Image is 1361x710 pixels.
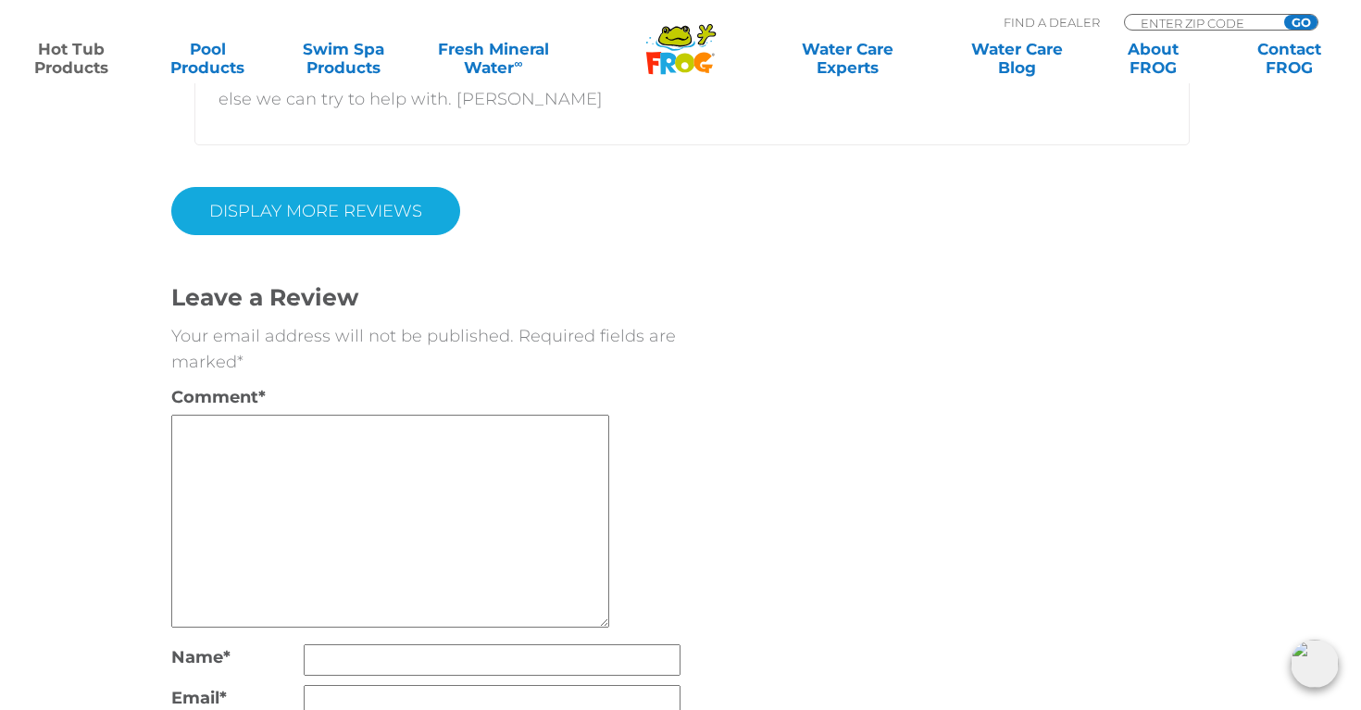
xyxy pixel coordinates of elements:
sup: ∞ [514,56,522,70]
a: DISPLAY MORE REVIEWS [171,187,460,235]
a: Swim SpaProducts [291,40,396,77]
input: GO [1284,15,1317,30]
a: ContactFROG [1237,40,1342,77]
label: Comment [171,384,304,410]
span: Your email address will not be published. [171,326,514,346]
a: Hot TubProducts [19,40,124,77]
a: Water CareBlog [964,40,1069,77]
label: Name [171,644,304,670]
h3: Leave a Review [171,281,680,314]
a: Fresh MineralWater∞ [427,40,559,77]
a: PoolProducts [155,40,260,77]
img: openIcon [1291,640,1339,688]
a: AboutFROG [1100,40,1205,77]
a: Water CareExperts [762,40,934,77]
p: Find A Dealer [1004,14,1100,31]
span: Required fields are marked [171,326,676,372]
input: Zip Code Form [1139,15,1264,31]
